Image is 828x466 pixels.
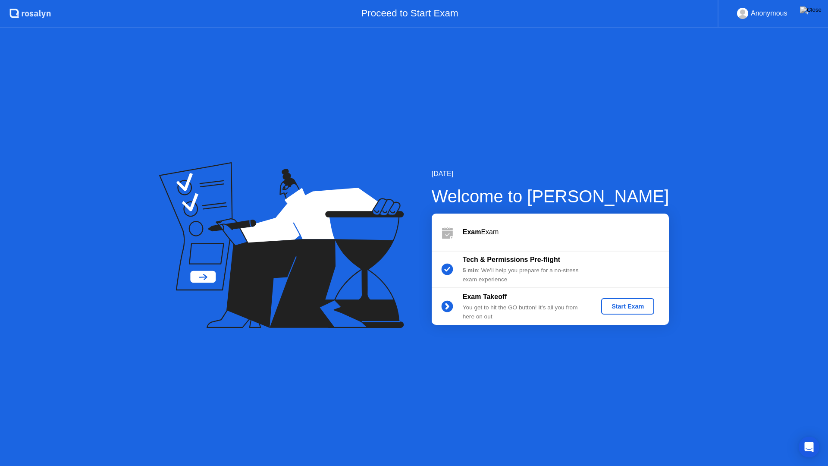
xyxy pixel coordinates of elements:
b: 5 min [463,267,478,274]
div: Anonymous [751,8,787,19]
button: Start Exam [601,298,654,315]
div: [DATE] [432,169,669,179]
b: Exam Takeoff [463,293,507,300]
div: Welcome to [PERSON_NAME] [432,183,669,209]
div: You get to hit the GO button! It’s all you from here on out [463,303,587,321]
div: Start Exam [605,303,651,310]
div: : We’ll help you prepare for a no-stress exam experience [463,266,587,284]
b: Tech & Permissions Pre-flight [463,256,560,263]
div: Exam [463,227,669,237]
div: Open Intercom Messenger [799,437,819,457]
img: Close [800,6,822,13]
b: Exam [463,228,481,236]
